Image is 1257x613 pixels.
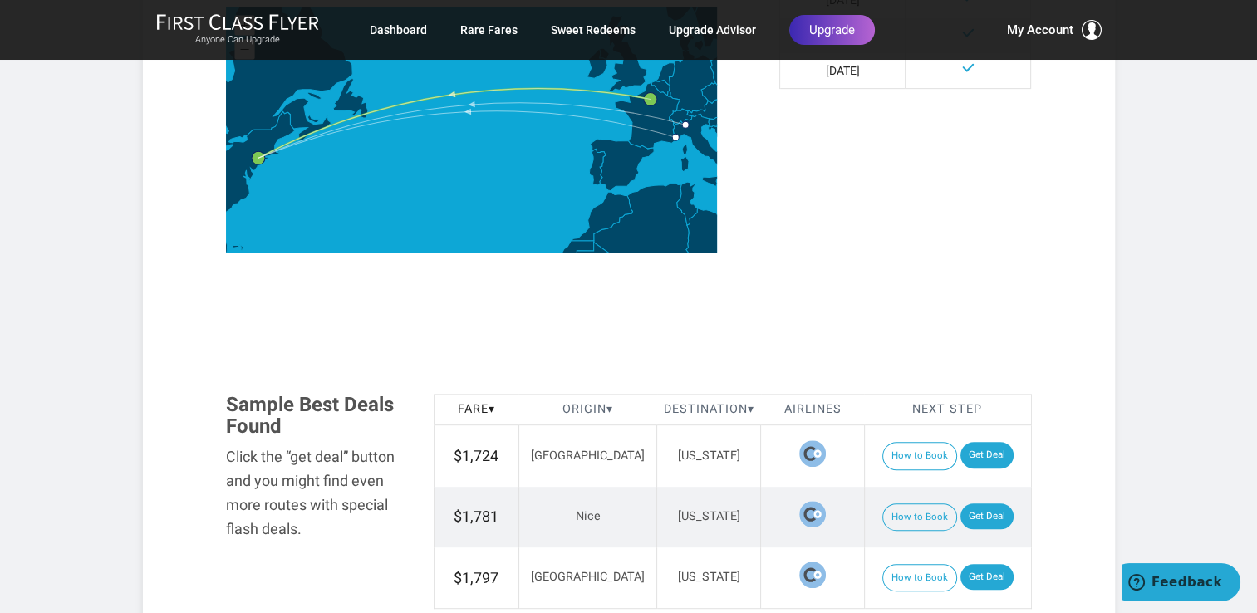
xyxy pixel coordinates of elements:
a: Get Deal [960,564,1014,591]
a: Get Deal [960,442,1014,468]
path: France [615,82,687,154]
span: ▾ [489,402,495,416]
span: $1,781 [454,508,498,525]
span: La Compagnie [799,440,826,467]
g: Paris [644,92,668,105]
span: La Compagnie [799,562,826,588]
span: [GEOGRAPHIC_DATA] [531,449,645,463]
g: Milan [682,121,696,128]
g: New York [252,151,276,164]
path: Switzerland [669,109,691,124]
iframe: Opens a widget where you can find more information [1122,563,1240,605]
path: Portugal [589,149,605,184]
small: Anyone Can Upgrade [156,34,319,46]
path: Netherlands [656,62,675,85]
span: My Account [1007,20,1073,40]
img: First Class Flyer [156,13,319,31]
a: Upgrade [789,15,875,45]
path: Spain [590,139,654,191]
path: Morocco [571,192,632,241]
a: Rare Fares [460,15,518,45]
th: Destination [657,394,761,425]
path: Austria [687,100,725,120]
a: Dashboard [370,15,427,45]
button: How to Book [882,503,957,532]
path: Germany [669,50,715,113]
div: Click the “get deal” button and you might find even more routes with special flash deals. [226,445,409,541]
span: [GEOGRAPHIC_DATA] [531,570,645,584]
path: Luxembourg [667,91,670,96]
span: ▾ [748,402,754,416]
path: Tunisia [677,182,698,225]
a: Upgrade Advisor [669,15,756,45]
a: Sweet Redeems [551,15,636,45]
path: Belgium [651,80,670,96]
a: Get Deal [960,503,1014,530]
th: Airlines [761,394,864,425]
path: Italy [673,114,733,186]
span: [US_STATE] [678,449,740,463]
a: First Class FlyerAnyone Can Upgrade [156,13,319,47]
th: Origin [518,394,657,425]
path: Ireland [587,48,606,78]
span: $1,724 [454,447,498,464]
button: How to Book [882,564,957,592]
span: Nice [576,509,601,523]
path: Algeria [593,184,700,289]
span: [US_STATE] [678,509,740,523]
g: Nice [672,134,686,140]
td: [DATE] [780,53,906,89]
path: Slovenia [709,116,724,126]
button: My Account [1007,20,1102,40]
span: $1,797 [454,569,498,586]
span: ▾ [606,402,613,416]
button: How to Book [882,442,957,470]
span: [US_STATE] [678,570,740,584]
span: La Compagnie [799,501,826,527]
h3: Sample Best Deals Found [226,394,409,438]
th: Fare [434,394,518,425]
th: Next Step [864,394,1031,425]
